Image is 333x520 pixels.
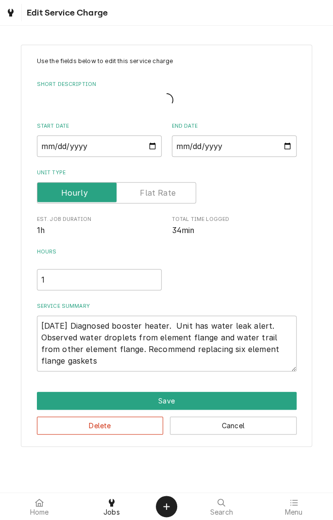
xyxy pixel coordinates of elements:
[170,417,297,435] button: Cancel
[172,226,195,235] span: 34min
[37,392,297,410] button: Save
[37,392,297,410] div: Button Group Row
[37,302,297,371] div: Service Summary
[37,57,297,371] div: Line Item Create/Update Form
[30,508,49,516] span: Home
[37,417,164,435] button: Delete
[37,316,297,371] textarea: [DATE] Diagnosed booster heater. Unit has water leak alert. Observed water droplets from element ...
[284,508,302,516] span: Menu
[172,216,297,236] div: Total Time Logged
[21,45,312,447] div: Line Item Create/Update
[37,169,297,177] label: Unit Type
[172,135,297,157] input: yyyy-mm-dd
[76,495,148,518] a: Jobs
[37,248,162,264] label: Hours
[37,57,297,66] p: Use the fields below to edit this service charge
[37,226,45,235] span: 1h
[4,495,75,518] a: Home
[37,410,297,435] div: Button Group Row
[37,225,162,236] span: Est. Job Duration
[37,248,162,290] div: [object Object]
[172,122,297,157] div: End Date
[172,122,297,130] label: End Date
[37,392,297,435] div: Button Group
[103,508,120,516] span: Jobs
[37,169,297,203] div: Unit Type
[37,81,297,88] label: Short Description
[156,496,177,517] button: Create Object
[37,216,162,223] span: Est. Job Duration
[37,135,162,157] input: yyyy-mm-dd
[172,225,297,236] span: Total Time Logged
[24,6,108,19] span: Edit Service Charge
[37,216,162,236] div: Est. Job Duration
[37,122,162,130] label: Start Date
[210,508,233,516] span: Search
[160,90,173,110] span: Loading...
[37,122,162,157] div: Start Date
[37,302,297,310] label: Service Summary
[2,4,19,21] a: Go to Jobs
[172,216,297,223] span: Total Time Logged
[37,81,297,110] div: Short Description
[258,495,330,518] a: Menu
[186,495,257,518] a: Search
